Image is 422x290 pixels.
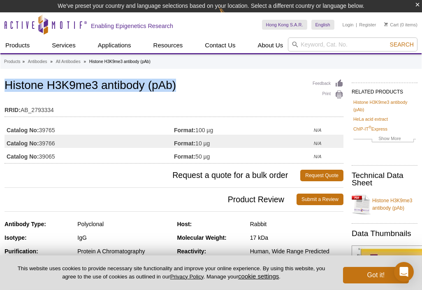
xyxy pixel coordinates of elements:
[314,148,343,161] td: N/A
[177,248,206,255] strong: Reactivity:
[56,58,81,65] a: All Antibodies
[356,20,357,30] li: |
[5,101,343,115] td: AB_2793334
[177,221,192,227] strong: Host:
[174,153,195,160] strong: Format:
[384,22,388,26] img: Your Cart
[5,170,300,181] span: Request a quote for a bulk order
[353,135,416,144] a: Show More
[13,265,329,281] p: This website uses cookies to provide necessary site functionality and improve your online experie...
[314,135,343,148] td: N/A
[390,41,414,48] span: Search
[77,234,171,241] div: IgG
[5,106,21,114] strong: RRID:
[219,6,241,26] img: Change Here
[5,234,27,241] strong: Isotype:
[384,22,399,28] a: Cart
[343,267,409,283] button: Got it!
[352,82,417,97] h2: RELATED PRODUCTS
[288,37,417,51] input: Keyword, Cat. No.
[174,126,195,134] strong: Format:
[343,22,354,28] a: Login
[387,41,416,48] button: Search
[148,37,188,53] a: Resources
[5,148,174,161] td: 39065
[50,59,53,64] li: »
[353,98,416,113] a: Histone H3K9me3 antibody (pAb)
[89,59,151,64] li: Histone H3K9me3 antibody (pAb)
[250,248,343,255] div: Human, Wide Range Predicted
[47,37,81,53] a: Services
[352,172,417,187] h2: Technical Data Sheet
[394,262,414,282] div: Open Intercom Messenger
[369,125,371,129] sup: ®
[4,58,20,65] a: Products
[91,22,173,30] h2: Enabling Epigenetics Research
[5,248,38,255] strong: Purification:
[0,37,35,53] a: Products
[5,194,297,205] span: Product Review
[250,220,343,228] div: Rabbit
[238,273,279,280] button: cookie settings
[7,153,39,160] strong: Catalog No:
[353,125,387,133] a: ChIP-IT®Express
[83,59,86,64] li: »
[174,122,314,135] td: 100 µg
[28,58,47,65] a: Antibodies
[170,274,204,280] a: Privacy Policy
[313,90,343,99] a: Print
[313,79,343,88] a: Feedback
[77,248,171,255] div: Protein A Chromatography
[5,122,174,135] td: 39765
[7,126,39,134] strong: Catalog No:
[200,37,240,53] a: Contact Us
[250,234,343,241] div: 17 kDa
[174,135,314,148] td: 10 µg
[352,192,417,217] a: Histone H3K9me3 antibody (pAb)
[314,122,343,135] td: N/A
[5,135,174,148] td: 39766
[93,37,136,53] a: Applications
[253,37,288,53] a: About Us
[384,20,417,30] li: (0 items)
[262,20,307,30] a: Hong Kong S.A.R.
[300,170,343,181] a: Request Quote
[174,140,195,147] strong: Format:
[352,230,417,237] h2: Data Thumbnails
[5,221,46,227] strong: Antibody Type:
[77,220,171,228] div: Polyclonal
[311,20,334,30] a: English
[174,148,314,161] td: 50 µg
[353,115,388,123] a: HeLa acid extract
[5,79,343,93] h1: Histone H3K9me3 antibody (pAb)
[297,194,343,205] a: Submit a Review
[22,59,25,64] li: »
[359,22,376,28] a: Register
[7,140,39,147] strong: Catalog No:
[177,234,227,241] strong: Molecular Weight:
